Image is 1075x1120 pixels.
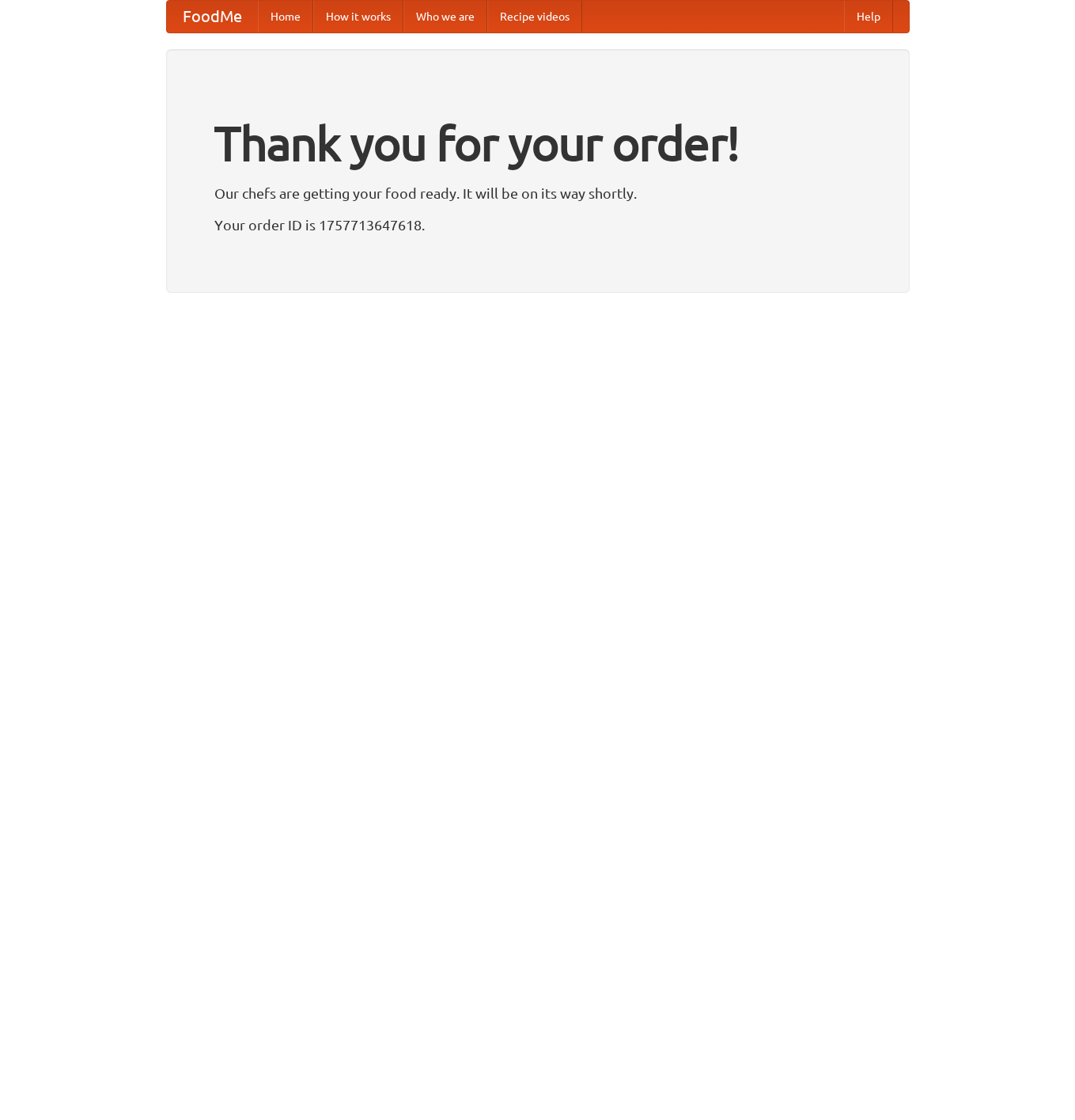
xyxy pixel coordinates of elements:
a: Who we are [403,1,487,32]
a: How it works [313,1,403,32]
p: Our chefs are getting your food ready. It will be on its way shortly. [214,181,861,205]
a: Help [844,1,893,32]
h1: Thank you for your order! [214,105,861,181]
a: Recipe videos [487,1,582,32]
a: FoodMe [167,1,258,32]
p: Your order ID is 1757713647618. [214,213,861,237]
a: Home [258,1,313,32]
